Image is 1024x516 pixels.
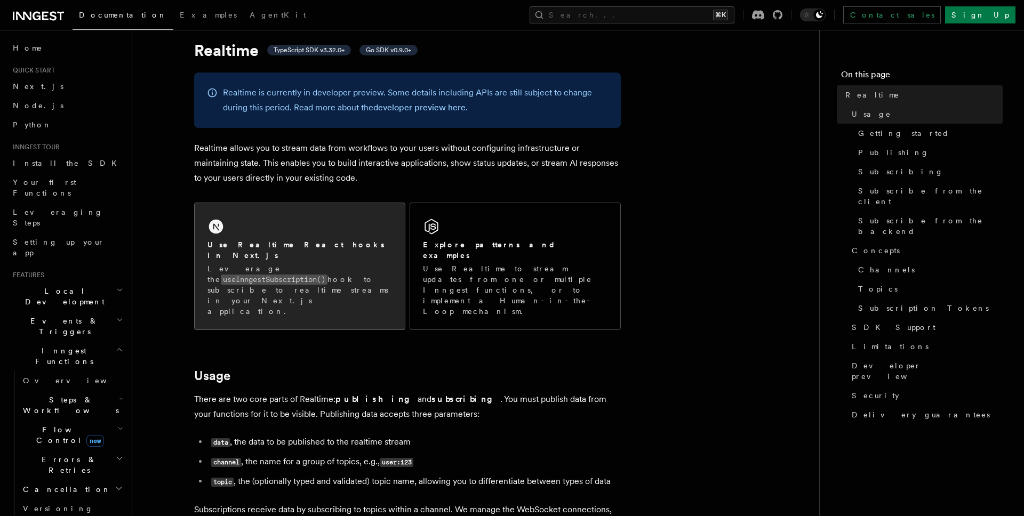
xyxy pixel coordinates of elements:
span: Getting started [858,128,949,139]
a: Subscribing [854,162,1003,181]
a: Channels [854,260,1003,279]
button: Events & Triggers [9,311,125,341]
span: Subscribing [858,166,943,177]
a: Publishing [854,143,1003,162]
strong: subscribing [431,394,500,404]
a: AgentKit [243,3,313,29]
button: Local Development [9,281,125,311]
a: developer preview here [373,102,466,112]
span: Steps & Workflows [19,394,119,416]
a: Subscription Tokens [854,299,1003,318]
a: Usage [847,104,1003,124]
a: Install the SDK [9,154,125,173]
span: Setting up your app [13,238,105,257]
button: Cancellation [19,480,125,499]
strong: publishing [335,394,418,404]
a: Getting started [854,124,1003,143]
a: Limitations [847,337,1003,356]
span: Home [13,43,43,53]
span: Developer preview [852,360,1003,382]
span: Subscribe from the client [858,186,1003,207]
span: SDK Support [852,322,935,333]
span: Local Development [9,286,116,307]
span: Node.js [13,101,63,110]
p: Leverage the hook to subscribe to realtime streams in your Next.js application. [207,263,392,317]
span: Flow Control [19,424,117,446]
button: Search...⌘K [530,6,734,23]
li: , the data to be published to the realtime stream [208,434,621,450]
a: Topics [854,279,1003,299]
li: , the name for a group of topics, e.g., [208,454,621,470]
span: Errors & Retries [19,454,116,475]
a: Explore patterns and examplesUse Realtime to stream updates from one or multiple Inngest function... [410,203,621,330]
a: Leveraging Steps [9,203,125,232]
span: Overview [23,376,133,385]
span: Topics [858,284,898,294]
span: Quick start [9,66,55,75]
a: SDK Support [847,318,1003,337]
span: Examples [180,11,237,19]
button: Flow Controlnew [19,420,125,450]
span: Subscription Tokens [858,303,989,313]
a: Examples [173,3,243,29]
code: topic [211,478,234,487]
span: Inngest Functions [9,345,115,367]
h1: Realtime [194,41,621,60]
a: Security [847,386,1003,405]
h4: On this page [841,68,1003,85]
button: Toggle dark mode [800,9,826,21]
span: Channels [858,264,915,275]
p: Realtime allows you to stream data from workflows to your users without configuring infrastructur... [194,141,621,186]
p: Use Realtime to stream updates from one or multiple Inngest functions, or to implement a Human-in... [423,263,607,317]
button: Steps & Workflows [19,390,125,420]
span: Versioning [23,504,93,513]
span: Realtime [845,90,900,100]
a: Concepts [847,241,1003,260]
button: Inngest Functions [9,341,125,371]
code: data [211,438,230,447]
span: Your first Functions [13,178,76,197]
a: Subscribe from the backend [854,211,1003,241]
a: Delivery guarantees [847,405,1003,424]
span: Cancellation [19,484,111,495]
a: Use Realtime React hooks in Next.jsLeverage theuseInngestSubscription()hook to subscribe to realt... [194,203,405,330]
h2: Explore patterns and examples [423,239,607,261]
a: Your first Functions [9,173,125,203]
a: Sign Up [945,6,1015,23]
a: Overview [19,371,125,390]
a: Subscribe from the client [854,181,1003,211]
a: Developer preview [847,356,1003,386]
span: Security [852,390,899,401]
span: Events & Triggers [9,316,116,337]
span: Subscribe from the backend [858,215,1003,237]
span: Limitations [852,341,929,352]
code: channel [211,458,241,467]
p: Realtime is currently in developer preview. Some details including APIs are still subject to chan... [223,85,608,115]
span: Python [13,120,52,129]
a: Realtime [841,85,1003,104]
span: Inngest tour [9,143,60,151]
span: Next.js [13,82,63,91]
a: Usage [194,368,230,383]
span: Publishing [858,147,929,158]
span: Usage [852,109,891,119]
span: Leveraging Steps [13,208,103,227]
a: Python [9,115,125,134]
span: Features [9,271,44,279]
a: Contact sales [843,6,941,23]
span: Documentation [79,11,167,19]
span: Install the SDK [13,159,123,167]
p: There are two core parts of Realtime: and . You must publish data from your functions for it to b... [194,392,621,422]
span: Concepts [852,245,900,256]
a: Next.js [9,77,125,96]
a: Node.js [9,96,125,115]
span: Go SDK v0.9.0+ [366,46,411,54]
span: Delivery guarantees [852,409,990,420]
code: user:123 [380,458,413,467]
button: Errors & Retries [19,450,125,480]
a: Setting up your app [9,232,125,262]
li: , the (optionally typed and validated) topic name, allowing you to differentiate between types of... [208,474,621,489]
code: useInngestSubscription() [221,275,327,285]
a: Home [9,38,125,58]
a: Documentation [73,3,173,30]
